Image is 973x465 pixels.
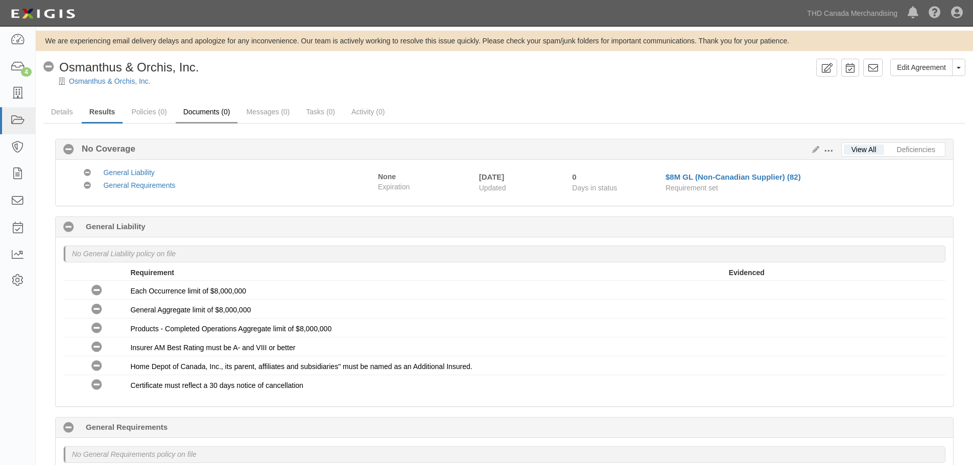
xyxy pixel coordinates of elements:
[91,361,102,372] i: No Coverage
[82,102,123,124] a: Results
[929,7,941,19] i: Help Center - Complianz
[666,173,801,181] a: $8M GL (Non-Canadian Supplier) (82)
[72,249,176,259] p: No General Liability policy on file
[63,144,74,155] i: No Coverage
[43,59,199,76] div: Osmanthus & Orchis, Inc.
[8,5,78,23] img: logo-5460c22ac91f19d4615b14bd174203de0afe785f0fc80cf4dbbc73dc1793850b.png
[43,62,54,72] i: No Coverage
[890,59,953,76] a: Edit Agreement
[572,172,658,182] div: Since 08/12/2025
[84,169,91,177] i: No Coverage
[69,77,151,85] a: Osmanthus & Orchis, Inc.
[91,285,102,296] i: No Coverage
[63,222,74,233] i: No Coverage 0 days (since 08/12/2025)
[130,325,331,333] span: Products - Completed Operations Aggregate limit of $8,000,000
[72,449,197,459] p: No General Requirements policy on file
[889,144,943,155] a: Deficiencies
[36,36,973,46] div: We are experiencing email delivery delays and apologize for any inconvenience. Our team is active...
[91,342,102,353] i: No Coverage
[130,381,303,389] span: Certificate must reflect a 30 days notice of cancellation
[63,423,74,433] i: No Coverage 0 days (since 08/12/2025)
[729,268,765,277] strong: Evidenced
[91,323,102,334] i: No Coverage
[130,362,472,371] span: Home Depot of Canada, Inc., its parent, affiliates and subsidiaries" must be named as an Addition...
[479,172,557,182] div: [DATE]
[91,380,102,390] i: No Coverage
[103,168,154,177] a: General Liability
[378,173,396,181] strong: None
[666,184,718,192] span: Requirement set
[808,145,819,154] a: Edit Results
[43,102,81,122] a: Details
[130,306,251,314] span: General Aggregate limit of $8,000,000
[103,181,175,189] a: General Requirements
[74,143,135,155] b: No Coverage
[802,3,903,23] a: THD Canada Merchandising
[479,184,506,192] span: Updated
[21,67,32,77] div: 4
[378,182,471,192] span: Expiration
[130,287,246,295] span: Each Occurrence limit of $8,000,000
[572,184,617,192] span: Days in status
[239,102,297,122] a: Messages (0)
[130,268,174,277] strong: Requirement
[844,144,884,155] a: View All
[86,422,168,432] b: General Requirements
[91,304,102,315] i: No Coverage
[298,102,343,122] a: Tasks (0)
[176,102,238,124] a: Documents (0)
[344,102,392,122] a: Activity (0)
[59,60,199,74] span: Osmanthus & Orchis, Inc.
[130,344,295,352] span: Insurer AM Best Rating must be A- and VIII or better
[84,182,91,189] i: No Coverage
[124,102,174,122] a: Policies (0)
[86,221,146,232] b: General Liability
